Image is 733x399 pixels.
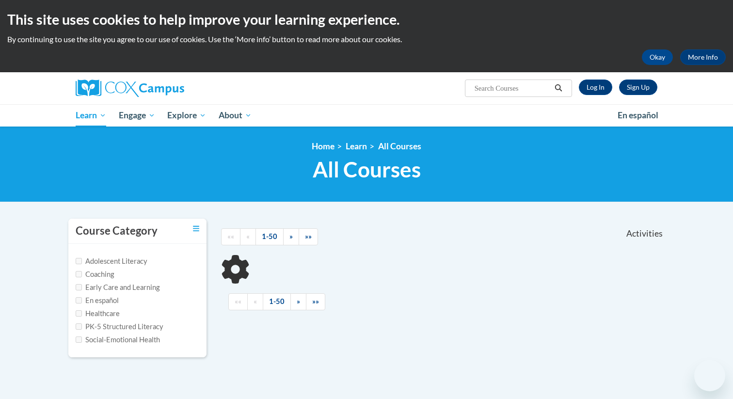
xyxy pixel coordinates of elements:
a: About [212,104,258,127]
span: « [246,232,250,240]
a: Previous [247,293,263,310]
input: Checkbox for Options [76,284,82,290]
a: End [306,293,325,310]
button: Search [551,82,566,94]
input: Checkbox for Options [76,323,82,330]
a: Begining [228,293,248,310]
label: Healthcare [76,308,120,319]
span: »» [305,232,312,240]
input: Checkbox for Options [76,310,82,317]
input: Checkbox for Options [76,336,82,343]
input: Search Courses [474,82,551,94]
label: Early Care and Learning [76,282,159,293]
span: » [289,232,293,240]
div: Main menu [61,104,672,127]
a: Cox Campus [76,80,260,97]
a: Engage [112,104,161,127]
label: Adolescent Literacy [76,256,147,267]
a: All Courses [378,141,421,151]
button: Okay [642,49,673,65]
span: All Courses [313,157,421,182]
input: Checkbox for Options [76,258,82,264]
span: Activities [626,228,663,239]
span: »» [312,297,319,305]
span: Learn [76,110,106,121]
label: En español [76,295,119,306]
span: Explore [167,110,206,121]
span: «« [235,297,241,305]
span: « [254,297,257,305]
a: Learn [69,104,112,127]
a: Next [290,293,306,310]
input: Checkbox for Options [76,271,82,277]
a: 1-50 [263,293,291,310]
h2: This site uses cookies to help improve your learning experience. [7,10,726,29]
label: Coaching [76,269,114,280]
a: Previous [240,228,256,245]
a: Next [283,228,299,245]
p: By continuing to use the site you agree to our use of cookies. Use the ‘More info’ button to read... [7,34,726,45]
iframe: Button to launch messaging window [694,360,725,391]
a: More Info [680,49,726,65]
a: En español [611,105,665,126]
img: Cox Campus [76,80,184,97]
label: Social-Emotional Health [76,335,160,345]
span: About [219,110,252,121]
a: Toggle collapse [193,223,199,234]
span: En español [618,110,658,120]
span: Engage [119,110,155,121]
a: Begining [221,228,240,245]
span: «« [227,232,234,240]
a: Explore [161,104,212,127]
a: Learn [346,141,367,151]
label: PK-5 Structured Literacy [76,321,163,332]
span: » [297,297,300,305]
a: Home [312,141,335,151]
a: End [299,228,318,245]
input: Checkbox for Options [76,297,82,303]
a: 1-50 [255,228,284,245]
a: Log In [579,80,612,95]
h3: Course Category [76,223,158,239]
a: Register [619,80,657,95]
